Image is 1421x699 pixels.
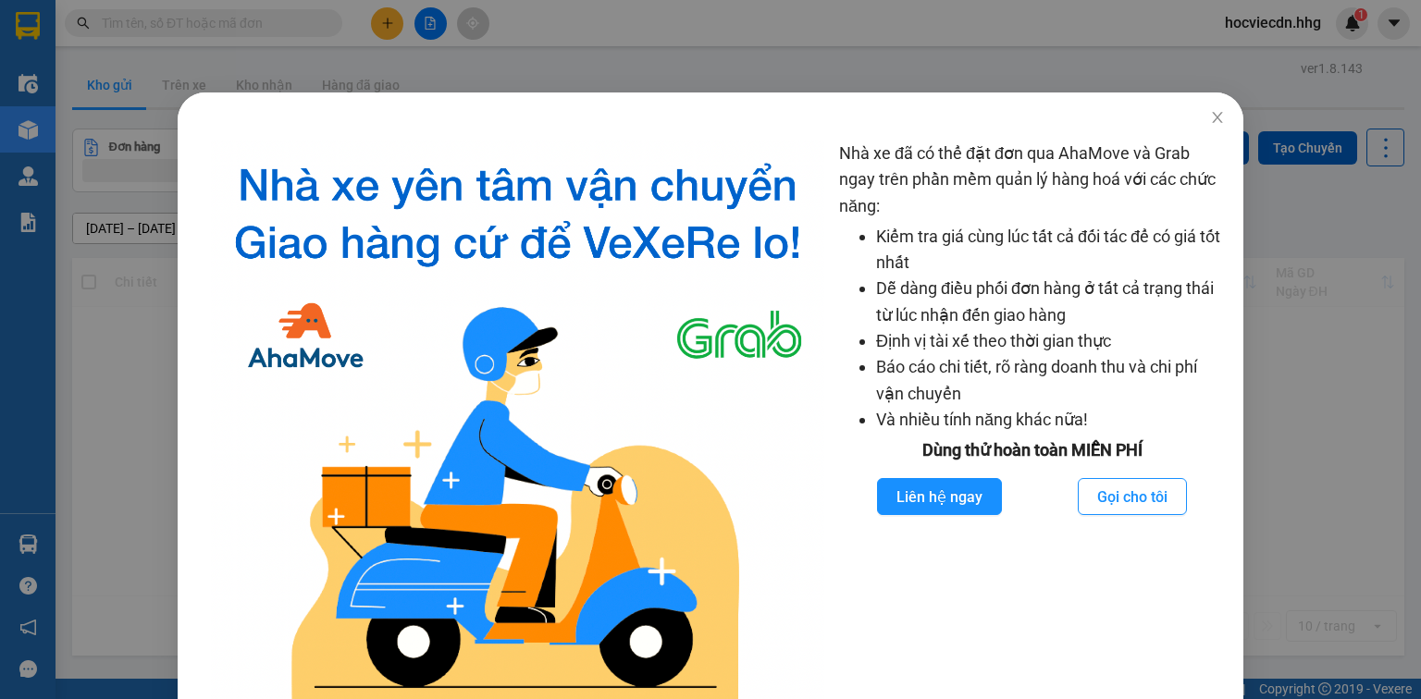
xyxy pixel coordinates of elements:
div: Dùng thử hoàn toàn MIỄN PHÍ [839,437,1225,463]
li: Và nhiều tính năng khác nữa! [876,407,1225,433]
li: Định vị tài xế theo thời gian thực [876,328,1225,354]
li: Kiểm tra giá cùng lúc tất cả đối tác để có giá tốt nhất [876,224,1225,276]
li: Báo cáo chi tiết, rõ ràng doanh thu và chi phí vận chuyển [876,354,1225,407]
button: Close [1192,92,1243,144]
button: Liên hệ ngay [877,478,1002,515]
li: Dễ dàng điều phối đơn hàng ở tất cả trạng thái từ lúc nhận đến giao hàng [876,276,1225,328]
span: Liên hệ ngay [896,485,982,509]
span: close [1210,110,1225,125]
button: Gọi cho tôi [1078,478,1187,515]
span: Gọi cho tôi [1097,485,1168,509]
